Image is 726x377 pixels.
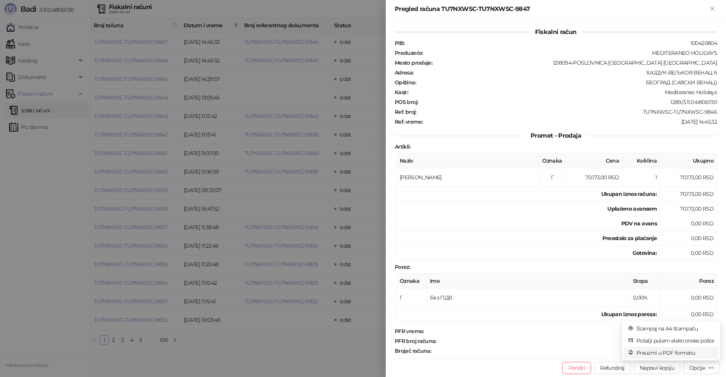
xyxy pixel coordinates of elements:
th: Oznaka [397,274,427,289]
strong: Kasir : [395,89,408,96]
td: 0,00 RSD [660,289,717,307]
th: Porez [660,274,717,289]
span: Štampaj na A4 štampaču [636,324,714,333]
th: Oznaka [539,154,566,168]
div: TU7NXWSC-TU7NXWSC-9846 [417,109,718,115]
strong: PFR broj računa : [395,338,436,344]
div: 100420804 [405,40,718,47]
strong: PFR vreme : [395,328,424,335]
strong: Preduzeće : [395,50,423,56]
td: 70.173,00 RSD [566,168,622,187]
span: Pošalji putem elektronske pošte [636,337,714,345]
strong: Uplaćeno avansom [607,205,657,212]
span: Preuzmi u PDF formatu [636,349,714,357]
strong: Porez : [395,264,410,270]
th: Količina [622,154,660,168]
strong: Ref. broj : [395,109,416,115]
button: Refundiraj [594,362,631,374]
strong: Ukupan iznos računa : [601,191,657,197]
strong: Gotovina : [633,250,657,256]
td: 0,00% [630,289,660,307]
strong: POS broj : [395,99,418,105]
td: Г [539,168,566,187]
strong: Preostalo za plaćanje [602,235,657,242]
td: 1 [622,168,660,187]
strong: Mesto prodaje : [395,59,432,66]
th: Ime [427,274,630,289]
td: 70.173,00 RSD [660,168,717,187]
strong: Ukupan iznos poreza: [601,311,657,318]
div: Mediteraneo Holidays [409,89,718,96]
td: 0,00 RSD [660,246,717,261]
div: Pregled računa TU7NXWSC-TU7NXWSC-9847 [395,5,708,14]
div: 1218094-POSLOVNICA [GEOGRAPHIC_DATA] [GEOGRAPHIC_DATA] [433,59,718,66]
button: Zatvori [708,5,717,14]
button: Poništi [562,362,591,374]
td: Г [397,289,427,307]
button: Opcije [683,362,720,374]
div: 2550/9847ПП [432,348,718,354]
div: 1289/3.11.0-b80b730 [419,99,718,105]
span: Fiskalni račun [529,28,582,36]
div: ХАЈДУК-ВЕЉКОВ ВЕНАЦ 6 [414,69,718,76]
td: 70.173,00 RSD [660,202,717,216]
span: Promet - Prodaja [524,132,587,139]
th: Ukupno [660,154,717,168]
button: Napravi kopiju [634,362,680,374]
th: Cena [566,154,622,168]
td: 70.173,00 RSD [660,187,717,202]
strong: Opština : [395,79,416,86]
td: [PERSON_NAME] [397,168,539,187]
strong: PDV na avans [621,220,657,227]
strong: Artikli : [395,143,410,150]
td: 0,00 RSD [660,216,717,231]
td: 0,00 RSD [660,231,717,246]
td: 0,00 RSD [660,307,717,322]
strong: PIB : [395,40,404,47]
span: Napravi kopiju [640,365,674,371]
td: Без ПДВ [427,289,630,307]
div: [DATE] 14:45:32 [423,118,718,125]
th: Stopa [630,274,660,289]
strong: Adresa : [395,69,414,76]
strong: Brojač računa : [395,348,431,354]
strong: Ref. vreme : [395,118,423,125]
div: [DATE] 14:45:33 [425,328,718,335]
th: Naziv [397,154,539,168]
div: TU7NXWSC-TU7NXWSC-9847 [437,338,718,344]
div: MEDITERANEO HOLIDAYS [424,50,718,56]
div: Opcije [689,365,705,371]
div: БЕОГРАД (САВСКИ ВЕНАЦ) [417,79,718,86]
